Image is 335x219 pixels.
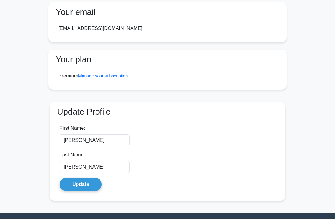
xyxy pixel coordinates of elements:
[60,178,102,191] button: Update
[58,25,142,32] div: [EMAIL_ADDRESS][DOMAIN_NAME]
[78,73,128,78] a: Manage your subscription
[60,151,85,159] label: Last Name:
[55,107,280,117] h3: Update Profile
[60,125,85,132] label: First Name:
[53,55,282,65] h3: Your plan
[53,7,282,17] h3: Your email
[58,72,128,80] div: Premium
